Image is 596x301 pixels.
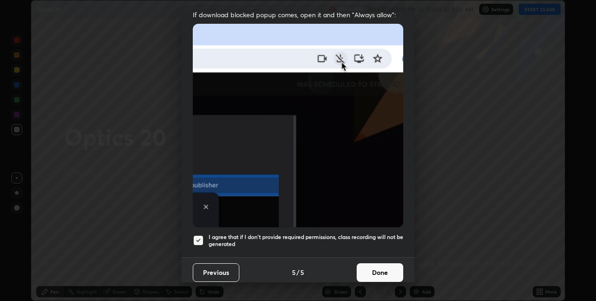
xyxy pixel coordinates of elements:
[193,263,239,282] button: Previous
[300,267,304,277] h4: 5
[193,10,403,19] span: If download blocked popup comes, open it and then "Always allow":
[209,233,403,248] h5: I agree that if I don't provide required permissions, class recording will not be generated
[193,24,403,227] img: downloads-permission-blocked.gif
[297,267,299,277] h4: /
[292,267,296,277] h4: 5
[357,263,403,282] button: Done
